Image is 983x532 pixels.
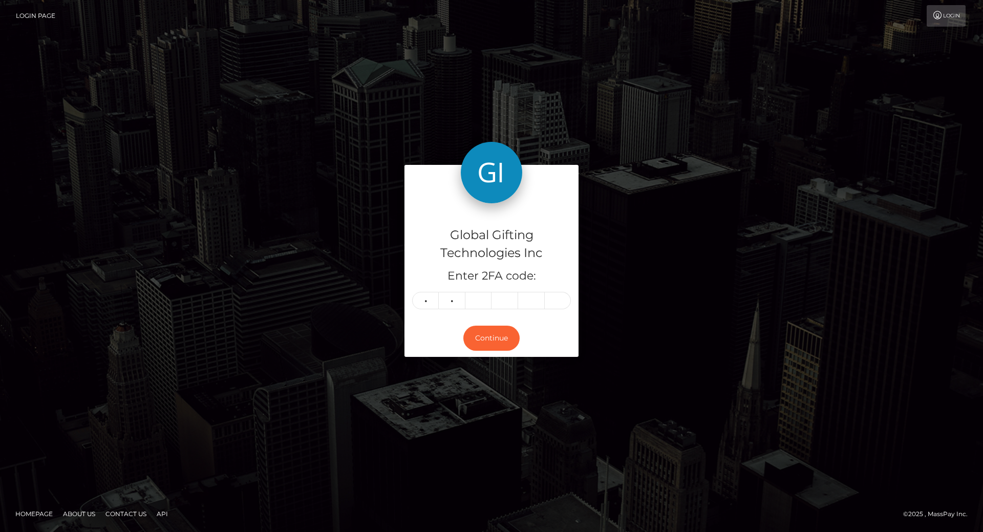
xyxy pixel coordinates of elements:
[11,506,57,522] a: Homepage
[59,506,99,522] a: About Us
[153,506,172,522] a: API
[412,268,571,284] h5: Enter 2FA code:
[927,5,966,27] a: Login
[412,226,571,262] h4: Global Gifting Technologies Inc
[16,5,55,27] a: Login Page
[461,142,522,203] img: Global Gifting Technologies Inc
[101,506,151,522] a: Contact Us
[463,326,520,351] button: Continue
[903,508,975,520] div: © 2025 , MassPay Inc.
